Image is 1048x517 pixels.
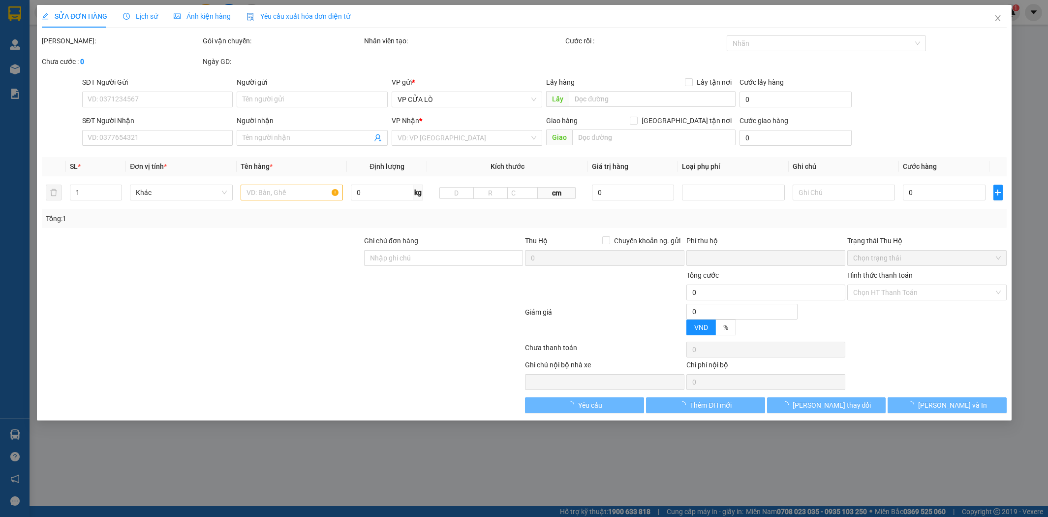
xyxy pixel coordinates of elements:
label: Hình thức thanh toán [847,271,913,279]
span: kg [413,185,423,200]
input: Ghi chú đơn hàng [364,250,523,266]
div: [PERSON_NAME]: [42,35,201,46]
button: [PERSON_NAME] và In [888,397,1007,413]
span: Giao hàng [546,117,578,125]
span: close [993,14,1001,22]
div: SĐT Người Nhận [82,115,233,126]
span: picture [174,13,181,20]
input: Cước lấy hàng [740,92,852,107]
div: Giảm giá [524,307,685,340]
span: Đơn vị tính [130,162,167,170]
label: Cước lấy hàng [740,78,784,86]
input: C [507,187,538,199]
label: Cước giao hàng [740,117,788,125]
span: Lấy hàng [546,78,575,86]
span: [GEOGRAPHIC_DATA] tận nơi [638,115,736,126]
span: user-add [373,134,381,142]
input: VD: Bàn, Ghế [240,185,342,200]
span: SỬA ĐƠN HÀNG [42,12,107,20]
span: Ảnh kiện hàng [174,12,231,20]
b: 0 [80,58,84,65]
span: [PERSON_NAME] thay đổi [792,400,871,411]
input: Dọc đường [572,129,736,145]
span: Kích thước [491,162,524,170]
span: Cước hàng [903,162,937,170]
div: Chưa cước : [42,56,201,67]
div: Ngày GD: [203,56,362,67]
div: Trạng thái Thu Hộ [847,235,1006,246]
span: loading [679,401,690,408]
span: % [723,323,728,331]
span: clock-circle [123,13,130,20]
div: Nhân viên tạo: [364,35,563,46]
img: logo [5,53,17,102]
label: Ghi chú đơn hàng [364,237,418,245]
span: edit [42,13,49,20]
span: Thu Hộ [525,237,548,245]
span: Chuyển khoản ng. gửi [610,235,684,246]
div: Phí thu hộ [686,235,845,250]
span: Giao [546,129,572,145]
div: SĐT Người Gửi [82,77,233,88]
button: Yêu cầu [525,397,644,413]
div: Chi phí nội bộ [686,359,845,374]
span: VP Nhận [391,117,419,125]
span: Giá trị hàng [591,162,628,170]
div: Tổng: 1 [46,213,404,224]
div: Người nhận [237,115,388,126]
span: Lịch sử [123,12,158,20]
span: loading [907,401,918,408]
span: Khác [136,185,226,200]
div: Người gửi [237,77,388,88]
span: Tổng cước [686,271,718,279]
span: plus [994,189,1002,196]
input: Cước giao hàng [740,130,852,146]
div: VP gửi [391,77,542,88]
th: Ghi chú [788,157,898,176]
input: Dọc đường [569,91,736,107]
span: Lấy tận nơi [693,77,736,88]
input: Ghi Chú [792,185,894,200]
span: Yêu cầu xuất hóa đơn điện tử [247,12,350,20]
strong: CHUYỂN PHÁT NHANH AN PHÚ QUÝ [20,8,91,40]
button: plus [993,185,1003,200]
span: Lấy [546,91,569,107]
span: VND [694,323,708,331]
div: Gói vận chuyển: [203,35,362,46]
span: Định lượng [370,162,404,170]
button: delete [46,185,62,200]
span: cm [538,187,576,199]
div: Cước rồi : [565,35,724,46]
button: Thêm ĐH mới [646,397,765,413]
button: Close [984,5,1011,32]
th: Loại phụ phí [678,157,788,176]
span: Yêu cầu [578,400,602,411]
span: Chọn trạng thái [853,251,1000,265]
img: icon [247,13,254,21]
span: [GEOGRAPHIC_DATA], [GEOGRAPHIC_DATA] ↔ [GEOGRAPHIC_DATA] [19,42,92,75]
span: Thêm ĐH mới [690,400,732,411]
span: loading [567,401,578,408]
span: Tên hàng [240,162,272,170]
span: [PERSON_NAME] và In [918,400,987,411]
input: D [439,187,473,199]
span: VP CỬA LÒ [397,92,536,107]
div: Ghi chú nội bộ nhà xe [525,359,684,374]
button: [PERSON_NAME] thay đổi [767,397,886,413]
span: SL [69,162,77,170]
input: R [473,187,507,199]
span: loading [781,401,792,408]
div: Chưa thanh toán [524,342,685,359]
